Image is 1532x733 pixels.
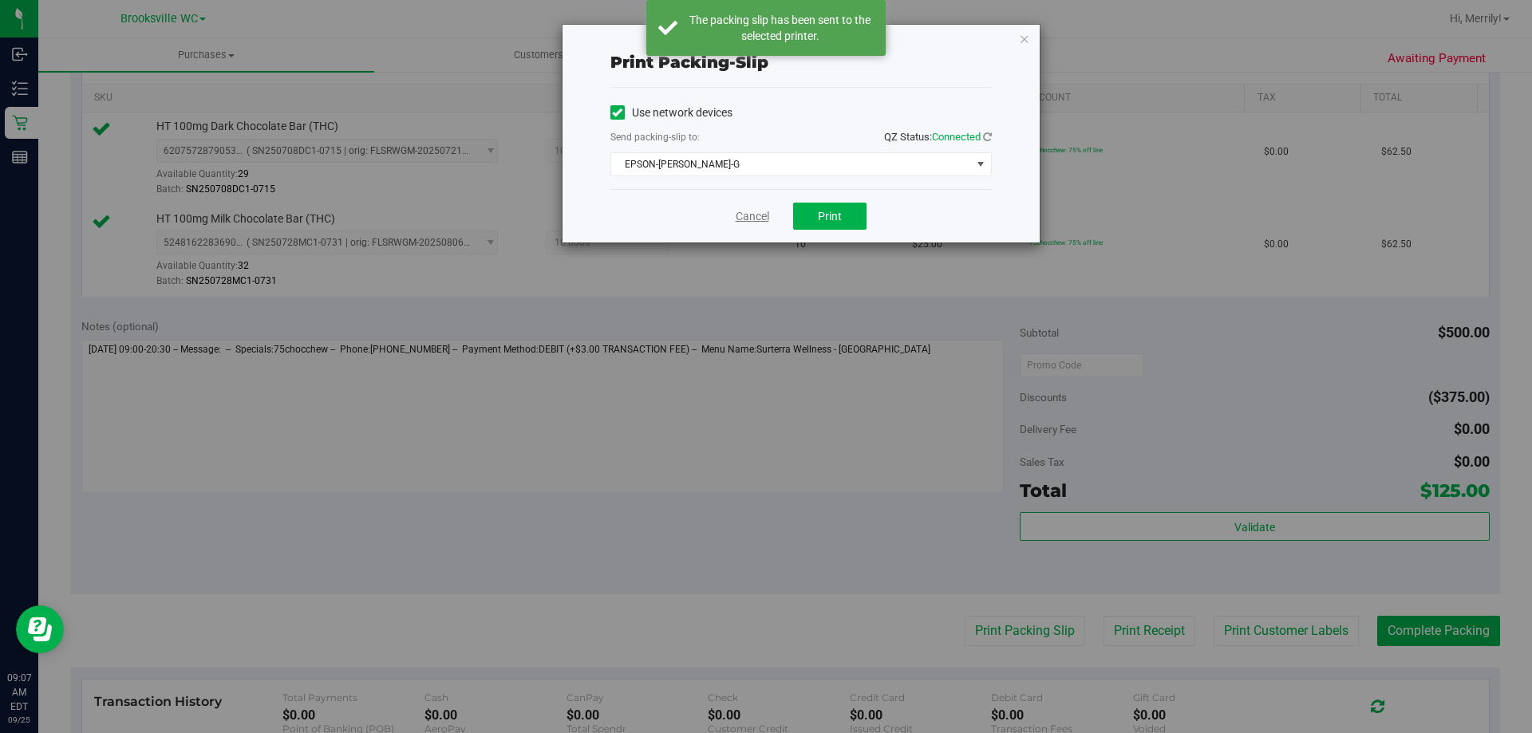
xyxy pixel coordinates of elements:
[970,153,990,175] span: select
[611,153,971,175] span: EPSON-[PERSON_NAME]-G
[793,203,867,230] button: Print
[884,131,992,143] span: QZ Status:
[16,605,64,653] iframe: Resource center
[686,12,874,44] div: The packing slip has been sent to the selected printer.
[610,130,700,144] label: Send packing-slip to:
[736,208,769,225] a: Cancel
[818,210,842,223] span: Print
[610,104,732,121] label: Use network devices
[610,53,768,72] span: Print packing-slip
[932,131,981,143] span: Connected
